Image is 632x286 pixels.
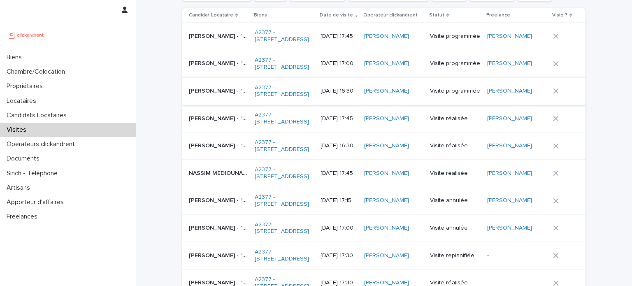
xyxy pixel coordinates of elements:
p: [DATE] 17:00 [321,225,357,232]
tr: NASSIM MEDIOUNA - "A2377 - [STREET_ADDRESS]"NASSIM MEDIOUNA - "A2377 - [STREET_ADDRESS]" A2377 - ... [182,160,586,187]
p: Celia Dellal - "A2377 - 8 Boulevard d'Alsace Lorraine, Le Perreux-sur-Marne 94170" [189,251,249,259]
p: Freelances [3,213,44,221]
a: [PERSON_NAME] [487,88,532,95]
a: [PERSON_NAME] [364,33,409,40]
p: Visite programmée [430,60,481,67]
p: Candidat Locataire [189,11,233,20]
p: [DATE] 17:00 [321,60,357,67]
a: [PERSON_NAME] [364,170,409,177]
p: Visite annulée [430,197,481,204]
a: [PERSON_NAME] [487,33,532,40]
p: Sinch - Téléphone [3,170,64,177]
a: [PERSON_NAME] [487,60,532,67]
p: Artisans [3,184,37,192]
a: A2377 - [STREET_ADDRESS] [255,57,314,71]
tr: [PERSON_NAME] - "A2377 - [STREET_ADDRESS]"[PERSON_NAME] - "A2377 - [STREET_ADDRESS]" A2377 - [STR... [182,242,586,270]
p: Visites [3,126,33,134]
p: [DATE] 17:45 [321,170,357,177]
p: Ambre Denis - "A2377 - 8 Boulevard d'Alsace Lorraine, Le Perreux-sur-Marne 94170" [189,114,249,122]
a: [PERSON_NAME] [364,225,409,232]
tr: [PERSON_NAME] - "A2377 - [STREET_ADDRESS]"[PERSON_NAME] - "A2377 - [STREET_ADDRESS]" A2377 - [STR... [182,214,586,242]
p: Visite réalisée [430,115,481,122]
p: Tristan Cella - "A2377 - 8 Boulevard d'Alsace Lorraine, Le Perreux-sur-Marne 94170" [189,141,249,149]
tr: [PERSON_NAME] - "A2377 - [STREET_ADDRESS]"[PERSON_NAME] - "A2377 - [STREET_ADDRESS]" A2377 - [STR... [182,105,586,133]
p: [DATE] 17:45 [321,33,357,40]
p: Linda Boumedessa - "A2377 - 8 Boulevard d'Alsace Lorraine, Le Perreux-sur-Marne 94170" [189,58,249,67]
p: Opérateur clickandrent [363,11,418,20]
a: A2377 - [STREET_ADDRESS] [255,139,314,153]
p: Date de visite [320,11,353,20]
p: Florence Raty - "A2377 - 8 Boulevard d'Alsace Lorraine, Le Perreux-sur-Marne 94170" [189,195,249,204]
a: A2377 - [STREET_ADDRESS] [255,249,314,263]
p: Visite annulée [430,225,481,232]
p: Visite programmée [430,33,481,40]
a: A2377 - [STREET_ADDRESS] [255,194,314,208]
p: - [487,252,546,259]
img: UCB0brd3T0yccxBKYDjQ [7,27,46,43]
p: Visite réalisée [430,142,481,149]
p: Visite replanifiée [430,252,481,259]
a: A2377 - [STREET_ADDRESS] [255,221,314,235]
a: [PERSON_NAME] [487,142,532,149]
a: [PERSON_NAME] [487,115,532,122]
p: Visite réalisée [430,170,481,177]
p: Julien Langlois - "A2377 - 8 Boulevard d'Alsace Lorraine, Le Perreux-sur-Marne 94170" [189,223,249,232]
p: NASSIM MEDIOUNA - "A2377 - 8 Boulevard d'Alsace Lorraine, Le Perreux-sur-Marne 94170" [189,168,249,177]
a: [PERSON_NAME] [487,197,532,204]
p: Florian Malherbe - "A2377 - 8 Boulevard d'Alsace Lorraine, Le Perreux-sur-Marne 94170" [189,31,249,40]
tr: [PERSON_NAME] - "A2377 - [STREET_ADDRESS]"[PERSON_NAME] - "A2377 - [STREET_ADDRESS]" A2377 - [STR... [182,187,586,214]
p: Locataires [3,97,43,105]
tr: [PERSON_NAME] - "A2377 - [STREET_ADDRESS]"[PERSON_NAME] - "A2377 - [STREET_ADDRESS]" A2377 - [STR... [182,77,586,105]
a: [PERSON_NAME] [364,142,409,149]
a: [PERSON_NAME] [364,60,409,67]
tr: [PERSON_NAME] - "A2377 - [STREET_ADDRESS]"[PERSON_NAME] - "A2377 - [STREET_ADDRESS]" A2377 - [STR... [182,50,586,77]
a: A2377 - [STREET_ADDRESS] [255,112,314,126]
p: Biens [254,11,267,20]
a: [PERSON_NAME] [364,88,409,95]
a: [PERSON_NAME] [364,115,409,122]
p: Apporteur d'affaires [3,198,70,206]
p: Statut [429,11,444,20]
p: Chambre/Colocation [3,68,72,76]
p: [DATE] 17:15 [321,197,357,204]
p: [DATE] 17:30 [321,252,357,259]
a: [PERSON_NAME] [487,170,532,177]
p: [DATE] 16:30 [321,142,357,149]
tr: [PERSON_NAME] - "A2377 - [STREET_ADDRESS]"[PERSON_NAME] - "A2377 - [STREET_ADDRESS]" A2377 - [STR... [182,132,586,160]
p: [DATE] 17:45 [321,115,357,122]
tr: [PERSON_NAME] - "A2377 - [STREET_ADDRESS]"[PERSON_NAME] - "A2377 - [STREET_ADDRESS]" A2377 - [STR... [182,23,586,50]
p: [DATE] 16:30 [321,88,357,95]
p: Visite programmée [430,88,481,95]
p: Operateurs clickandrent [3,140,81,148]
p: Propriétaires [3,82,49,90]
p: Biens [3,53,28,61]
a: A2377 - [STREET_ADDRESS] [255,84,314,98]
a: [PERSON_NAME] [364,197,409,204]
p: Documents [3,155,46,163]
p: Visio ? [552,11,567,20]
a: A2377 - [STREET_ADDRESS] [255,29,314,43]
p: Freelance [486,11,510,20]
a: A2377 - [STREET_ADDRESS] [255,166,314,180]
p: Tristan Cella - "A2377 - 8 Boulevard d'Alsace Lorraine, Le Perreux-sur-Marne 94170" [189,86,249,95]
a: [PERSON_NAME] [487,225,532,232]
a: [PERSON_NAME] [364,252,409,259]
p: Candidats Locataires [3,112,73,119]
